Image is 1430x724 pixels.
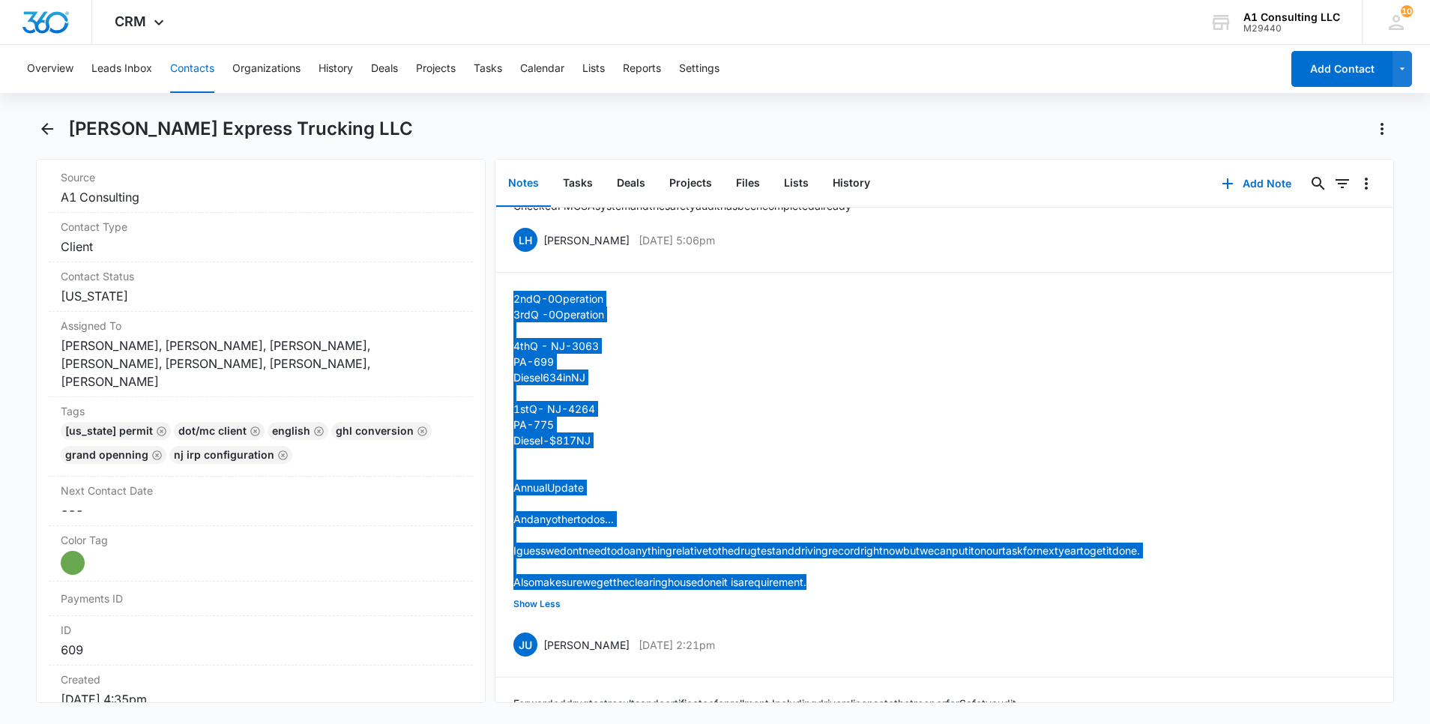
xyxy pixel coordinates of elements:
[68,118,413,140] h1: [PERSON_NAME] Express Trucking LLC
[313,426,324,436] button: Remove
[61,690,461,708] dd: [DATE] 4:35pm
[61,403,461,419] label: Tags
[27,45,73,93] button: Overview
[174,422,265,440] div: DOT/MC Client
[513,291,1140,307] p: 2nd Q - 0 Operation
[61,188,461,206] dd: A1 Consulting
[1401,5,1413,17] div: notifications count
[1401,5,1413,17] span: 10
[268,422,328,440] div: English
[513,432,1140,448] p: Diesel - $817 NJ
[416,45,456,93] button: Projects
[657,160,724,207] button: Projects
[1330,172,1354,196] button: Filters
[513,369,1140,385] p: Diesel 634 in NJ
[156,426,166,436] button: Remove
[623,45,661,93] button: Reports
[821,160,882,207] button: History
[232,45,301,93] button: Organizations
[513,354,1140,369] p: PA - 699
[417,426,427,436] button: Remove
[513,401,1140,417] p: 1st Q - NJ - 4264
[371,45,398,93] button: Deals
[605,160,657,207] button: Deals
[772,160,821,207] button: Lists
[520,45,564,93] button: Calendar
[61,219,461,235] label: Contact Type
[679,45,719,93] button: Settings
[61,287,461,305] dd: [US_STATE]
[474,45,502,93] button: Tasks
[1354,172,1378,196] button: Overflow Menu
[639,232,715,248] p: [DATE] 5:06pm
[49,582,473,616] div: Payments ID
[513,228,537,252] span: LH
[49,477,473,526] div: Next Contact Date---
[513,307,1140,322] p: 3rd Q - 0 Operation
[582,45,605,93] button: Lists
[1207,166,1306,202] button: Add Note
[61,446,166,464] div: Grand Openning
[115,13,146,29] span: CRM
[513,511,1140,527] p: And any other to dos...
[49,666,473,714] div: Created[DATE] 4:35pm
[170,45,214,93] button: Contacts
[49,526,473,582] div: Color Tag
[61,532,461,548] label: Color Tag
[513,574,1140,590] p: Also make sure we get the clearinghouse done it is a requirement.
[319,45,353,93] button: History
[49,616,473,666] div: ID609
[36,117,59,141] button: Back
[513,590,561,618] button: Show Less
[61,641,461,659] dd: 609
[551,160,605,207] button: Tasks
[91,45,152,93] button: Leads Inbox
[61,672,461,687] dt: Created
[49,163,473,213] div: SourceA1 Consulting
[496,160,551,207] button: Notes
[61,422,171,440] div: [US_STATE] Permit
[49,312,473,397] div: Assigned To[PERSON_NAME], [PERSON_NAME], [PERSON_NAME], [PERSON_NAME], [PERSON_NAME], [PERSON_NAM...
[1291,51,1393,87] button: Add Contact
[151,450,162,460] button: Remove
[61,622,461,638] dt: ID
[1306,172,1330,196] button: Search...
[250,426,260,436] button: Remove
[61,501,461,519] dd: ---
[543,637,630,653] p: [PERSON_NAME]
[49,397,473,477] div: Tags[US_STATE] PermitRemoveDOT/MC ClientRemoveEnglishRemoveGHL ConversionRemoveGrand OpenningRemo...
[61,169,461,185] label: Source
[61,238,461,256] dd: Client
[513,338,1140,354] p: 4th Q - NJ - 3063
[513,543,1140,558] p: I guess we dont need to do anything relative to the drug test and driving record right now but we...
[61,483,461,498] label: Next Contact Date
[169,446,292,464] div: NJ IRP CONFIGURATION
[1243,11,1340,23] div: account name
[61,591,161,606] dt: Payments ID
[61,318,461,334] label: Assigned To
[639,637,715,653] p: [DATE] 2:21pm
[724,160,772,207] button: Files
[513,480,1140,495] p: Annual Update
[331,422,432,440] div: GHL Conversion
[513,417,1140,432] p: PA - 775
[1370,117,1394,141] button: Actions
[61,337,461,390] dd: [PERSON_NAME], [PERSON_NAME], [PERSON_NAME], [PERSON_NAME], [PERSON_NAME], [PERSON_NAME], [PERSON...
[49,213,473,262] div: Contact TypeClient
[1243,23,1340,34] div: account id
[277,450,288,460] button: Remove
[61,268,461,284] label: Contact Status
[49,262,473,312] div: Contact Status[US_STATE]
[543,232,630,248] p: [PERSON_NAME]
[513,696,1016,711] p: Forwarded drug test results and certificate of enrollment. Including drivers license to the troop...
[513,633,537,657] span: JU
